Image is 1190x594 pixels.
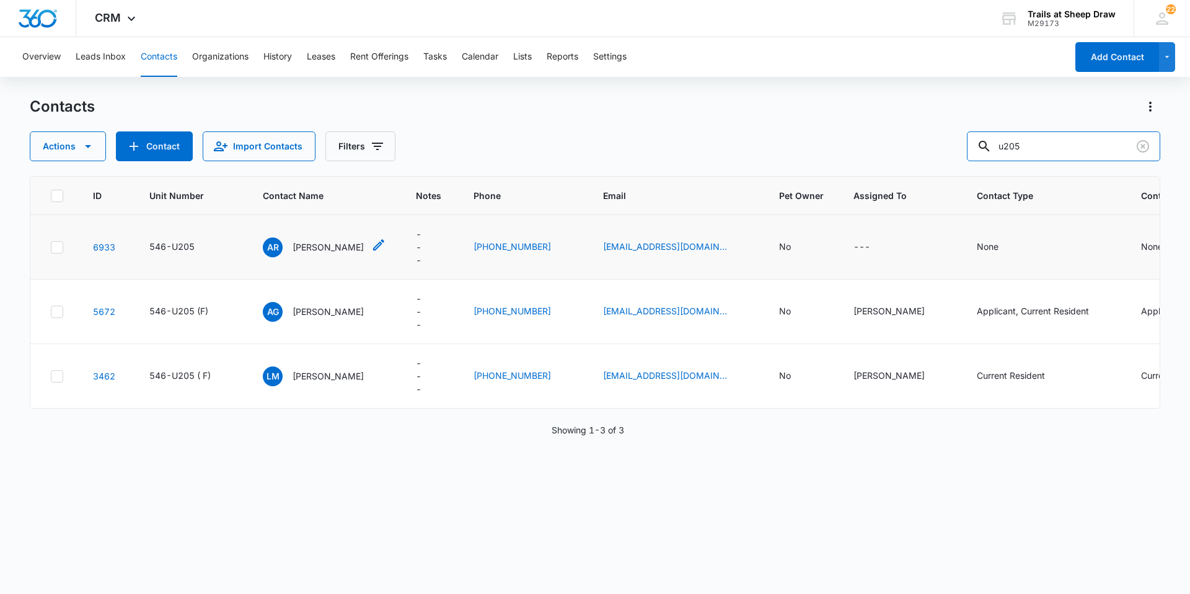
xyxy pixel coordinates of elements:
h1: Contacts [30,97,95,116]
span: Pet Owner [779,189,824,202]
span: CRM [95,11,121,24]
button: Organizations [192,37,249,77]
button: Rent Offerings [350,37,408,77]
button: Overview [22,37,61,77]
div: [PERSON_NAME] [853,304,925,317]
div: [PERSON_NAME] [853,369,925,382]
div: Assigned To - Thomas Murphy - Select to Edit Field [853,304,947,319]
span: Contact Name [263,189,368,202]
a: [EMAIL_ADDRESS][DOMAIN_NAME] [603,304,727,317]
button: History [263,37,292,77]
button: Contacts [141,37,177,77]
div: Phone - (915) 273-4156 - Select to Edit Field [474,240,573,255]
button: Actions [1140,97,1160,117]
div: Notes - - Select to Edit Field [416,292,444,331]
div: Contact Type - Current Resident - Select to Edit Field [977,369,1067,384]
span: LM [263,366,283,386]
div: notifications count [1166,4,1176,14]
button: Add Contact [1075,42,1159,72]
a: [PHONE_NUMBER] [474,240,551,253]
a: Navigate to contact details page for Abigail Garcia [93,306,115,317]
button: Add Contact [116,131,193,161]
a: Navigate to contact details page for Linda Martinez [93,371,115,381]
button: Reports [547,37,578,77]
div: Notes - - Select to Edit Field [416,357,444,396]
span: Assigned To [853,189,929,202]
div: Assigned To - Thomas Murphy - Select to Edit Field [853,369,947,384]
button: Leases [307,37,335,77]
span: Unit Number [149,189,233,202]
div: None [1141,240,1163,253]
button: Lists [513,37,532,77]
a: [PHONE_NUMBER] [474,369,551,382]
span: 22 [1166,4,1176,14]
div: --- [853,240,870,255]
div: Email - Lmartz3@yahoo.com - Select to Edit Field [603,369,749,384]
div: No [779,369,791,382]
button: Leads Inbox [76,37,126,77]
div: Unit Number - 546-U205 ( F) - Select to Edit Field [149,369,233,384]
div: --- [416,357,421,396]
div: Pet Owner - No - Select to Edit Field [779,369,813,384]
div: 546-U205 [149,240,195,253]
p: Showing 1-3 of 3 [552,423,624,437]
button: Tasks [423,37,447,77]
button: Actions [30,131,106,161]
div: --- [416,228,421,267]
p: [PERSON_NAME] [293,370,364,383]
div: Contact Status - None - Select to Edit Field [1141,240,1185,255]
div: account id [1028,19,1116,28]
p: [PERSON_NAME] [293,241,364,254]
button: Calendar [462,37,498,77]
a: Navigate to contact details page for Andrew Rico [93,242,115,252]
div: Assigned To - - Select to Edit Field [853,240,892,255]
a: [PHONE_NUMBER] [474,304,551,317]
button: Settings [593,37,627,77]
span: Email [603,189,731,202]
div: Contact Name - Andrew Rico - Select to Edit Field [263,237,386,257]
span: ID [93,189,102,202]
input: Search Contacts [967,131,1160,161]
div: Email - Ricoandrew883@gmail.com - Select to Edit Field [603,240,749,255]
div: Pet Owner - No - Select to Edit Field [779,240,813,255]
div: No [779,304,791,317]
div: Notes - - Select to Edit Field [416,228,444,267]
div: Contact Type - Applicant, Current Resident - Select to Edit Field [977,304,1111,319]
div: Contact Name - Abigail Garcia - Select to Edit Field [263,302,386,322]
div: --- [416,292,421,331]
div: Unit Number - 546-U205 (F) - Select to Edit Field [149,304,231,319]
div: account name [1028,9,1116,19]
div: Contact Type - None - Select to Edit Field [977,240,1021,255]
span: Contact Type [977,189,1093,202]
button: Filters [325,131,395,161]
span: AG [263,302,283,322]
div: Email - abbygg2019@gmail.com - Select to Edit Field [603,304,749,319]
div: No [779,240,791,253]
div: Contact Name - Linda Martinez - Select to Edit Field [263,366,386,386]
div: None [977,240,998,253]
div: Current Resident [977,369,1045,382]
span: Notes [416,189,444,202]
p: [PERSON_NAME] [293,305,364,318]
span: AR [263,237,283,257]
div: 546-U205 ( F) [149,369,211,382]
div: Phone - (719) 523-3148 - Select to Edit Field [474,304,573,319]
div: 546-U205 (F) [149,304,208,317]
div: Phone - (970) 397-6250 - Select to Edit Field [474,369,573,384]
button: Import Contacts [203,131,315,161]
div: Applicant, Current Resident [977,304,1089,317]
div: Pet Owner - No - Select to Edit Field [779,304,813,319]
button: Clear [1133,136,1153,156]
a: [EMAIL_ADDRESS][DOMAIN_NAME] [603,369,727,382]
a: [EMAIL_ADDRESS][DOMAIN_NAME] [603,240,727,253]
div: Unit Number - 546-U205 - Select to Edit Field [149,240,217,255]
span: Phone [474,189,555,202]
